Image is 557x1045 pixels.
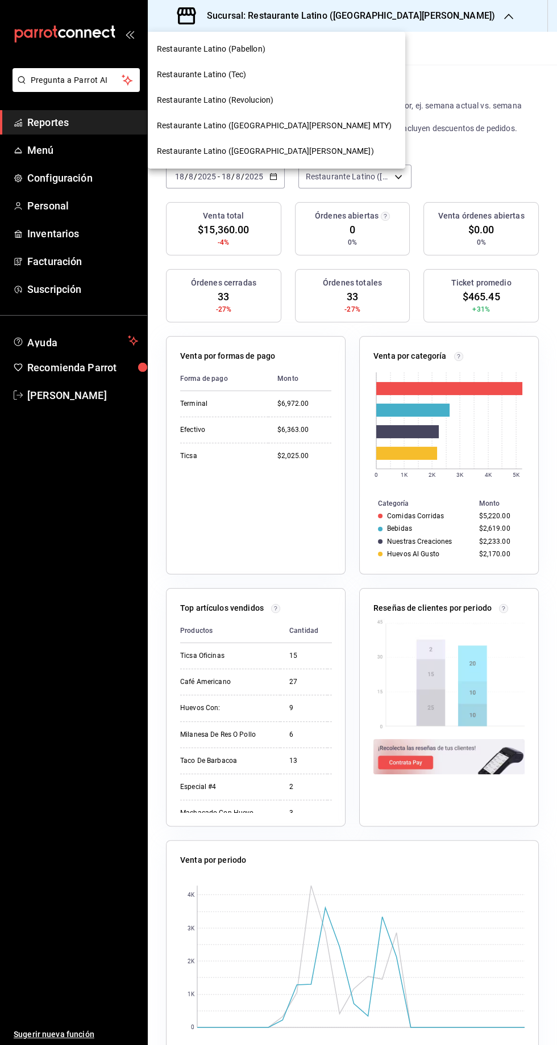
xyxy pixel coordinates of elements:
[157,69,246,81] span: Restaurante Latino (Tec)
[148,62,405,87] div: Restaurante Latino (Tec)
[157,145,374,157] span: Restaurante Latino ([GEOGRAPHIC_DATA][PERSON_NAME])
[157,94,273,106] span: Restaurante Latino (Revolucion)
[157,43,265,55] span: Restaurante Latino (Pabellon)
[148,36,405,62] div: Restaurante Latino (Pabellon)
[148,139,405,164] div: Restaurante Latino ([GEOGRAPHIC_DATA][PERSON_NAME])
[157,120,392,132] span: Restaurante Latino ([GEOGRAPHIC_DATA][PERSON_NAME] MTY)
[148,113,405,139] div: Restaurante Latino ([GEOGRAPHIC_DATA][PERSON_NAME] MTY)
[148,87,405,113] div: Restaurante Latino (Revolucion)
